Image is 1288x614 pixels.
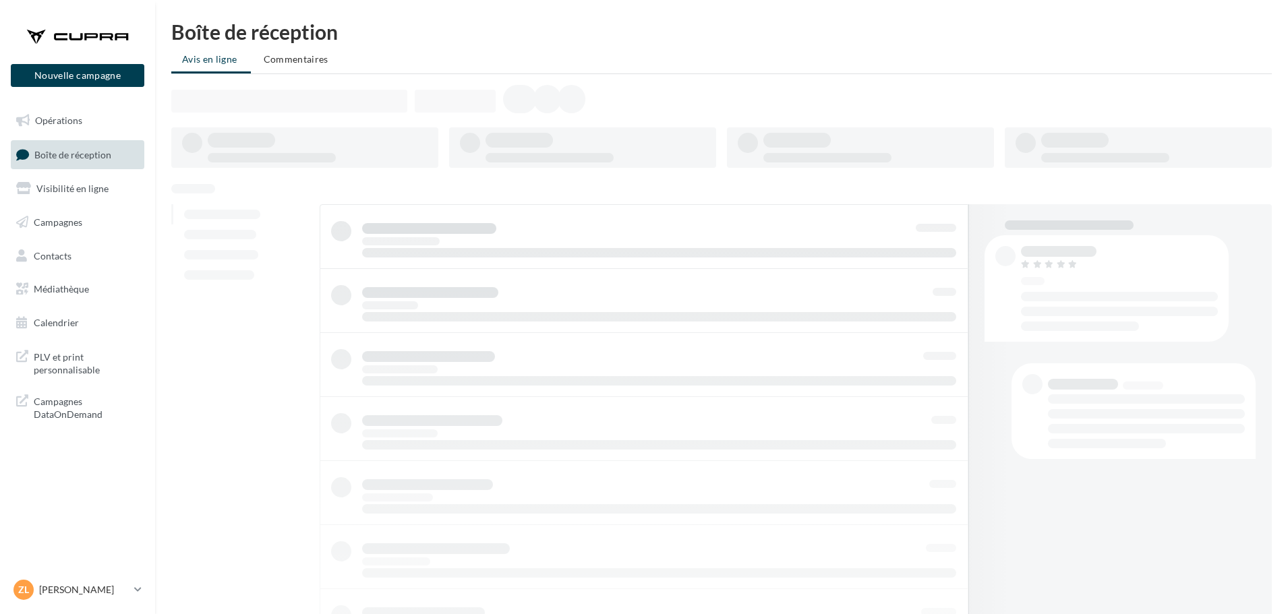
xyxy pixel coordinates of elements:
span: Campagnes [34,216,82,228]
a: Contacts [8,242,147,270]
a: Médiathèque [8,275,147,303]
span: Médiathèque [34,283,89,295]
a: Campagnes DataOnDemand [8,387,147,427]
a: Opérations [8,106,147,135]
a: Campagnes [8,208,147,237]
span: Opérations [35,115,82,126]
span: Boîte de réception [34,148,111,160]
a: PLV et print personnalisable [8,342,147,382]
span: Campagnes DataOnDemand [34,392,139,421]
a: Visibilité en ligne [8,175,147,203]
a: Calendrier [8,309,147,337]
span: Calendrier [34,317,79,328]
a: Zl [PERSON_NAME] [11,577,144,603]
div: Boîte de réception [171,22,1272,42]
span: Commentaires [264,53,328,65]
a: Boîte de réception [8,140,147,169]
button: Nouvelle campagne [11,64,144,87]
span: Zl [18,583,29,596]
span: Contacts [34,249,71,261]
span: Visibilité en ligne [36,183,109,194]
span: PLV et print personnalisable [34,348,139,377]
p: [PERSON_NAME] [39,583,129,596]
